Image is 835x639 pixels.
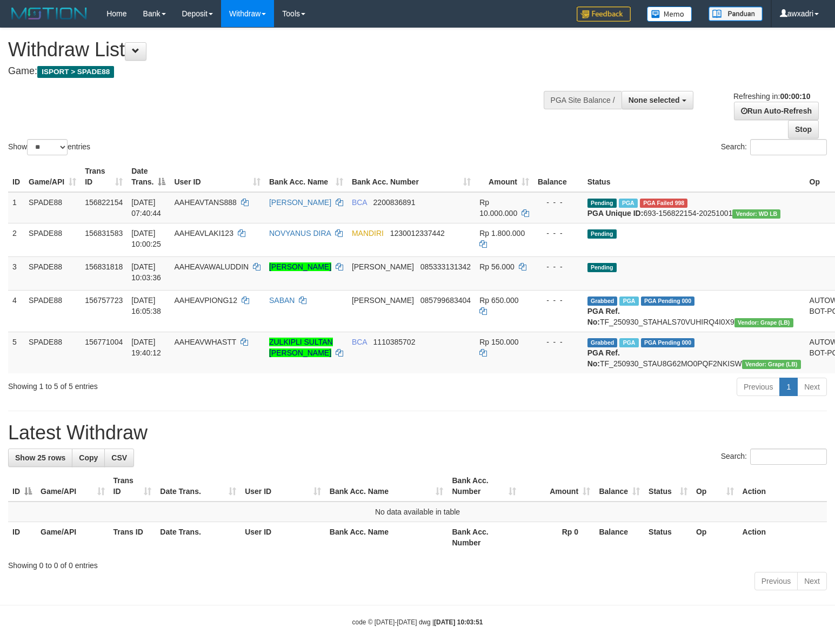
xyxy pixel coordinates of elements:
td: 3 [8,256,24,290]
h1: Withdraw List [8,39,546,61]
span: AAHEAVPIONG12 [174,296,237,305]
a: Previous [737,378,780,396]
span: Copy 1110385702 to clipboard [373,338,416,346]
div: Showing 1 to 5 of 5 entries [8,377,340,392]
div: - - - [538,197,579,208]
td: TF_250930_STAHALS70VUHIRQ4I0X9 [583,290,805,332]
span: [PERSON_NAME] [352,296,414,305]
span: Copy 2200836891 to clipboard [373,198,416,207]
span: Copy 1230012337442 to clipboard [390,229,445,238]
th: Action [738,522,827,553]
th: Bank Acc. Number: activate to sort column ascending [348,161,475,192]
img: panduan.png [709,6,763,21]
th: Bank Acc. Number [447,522,520,553]
td: 693-156822154-20251001 [583,192,805,223]
td: SPADE88 [24,290,81,332]
a: Previous [754,572,798,590]
th: Op: activate to sort column ascending [692,471,738,502]
span: MANDIRI [352,229,384,238]
select: Showentries [27,139,68,155]
th: ID: activate to sort column descending [8,471,36,502]
span: Copy 085333131342 to clipboard [420,262,471,271]
td: SPADE88 [24,256,81,290]
span: 156831583 [85,229,123,238]
th: Amount: activate to sort column ascending [475,161,533,192]
span: PGA Error [640,199,688,208]
a: [PERSON_NAME] [269,262,331,271]
a: 1 [779,378,798,396]
th: ID [8,161,24,192]
span: AAHEAVWHASTT [174,338,236,346]
span: AAHEAVAWALUDDIN [174,262,249,271]
span: [PERSON_NAME] [352,262,414,271]
span: 156771004 [85,338,123,346]
span: None selected [629,96,680,104]
div: - - - [538,261,579,272]
label: Search: [721,139,827,155]
span: PGA Pending [641,297,695,306]
th: Trans ID: activate to sort column ascending [81,161,127,192]
div: - - - [538,295,579,306]
span: [DATE] 07:40:44 [131,198,161,218]
th: Trans ID: activate to sort column ascending [109,471,156,502]
th: ID [8,522,36,553]
span: Vendor URL: https://dashboard.q2checkout.com/secure [734,318,793,327]
span: Vendor URL: https://dashboard.q2checkout.com/secure [742,360,801,369]
span: Rp 10.000.000 [479,198,517,218]
th: Trans ID [109,522,156,553]
span: Rp 650.000 [479,296,518,305]
span: 156831818 [85,262,123,271]
td: SPADE88 [24,223,81,256]
span: [DATE] 19:40:12 [131,338,161,357]
th: Bank Acc. Name [325,522,448,553]
div: PGA Site Balance / [544,91,622,109]
th: Op [692,522,738,553]
span: Show 25 rows [15,453,65,462]
th: Balance [533,161,583,192]
b: PGA Ref. No: [587,307,620,326]
span: Rp 1.800.000 [479,229,525,238]
label: Search: [721,449,827,465]
span: ISPORT > SPADE88 [37,66,114,78]
th: Game/API: activate to sort column ascending [36,471,109,502]
a: ZULKIPLI SULTAN [PERSON_NAME] [269,338,333,357]
td: SPADE88 [24,332,81,373]
a: Copy [72,449,105,467]
span: [DATE] 10:03:36 [131,262,161,282]
a: Stop [788,120,819,139]
th: Balance [594,522,644,553]
span: Pending [587,229,617,239]
span: Grabbed [587,297,618,306]
span: Marked by awxadri [619,338,638,347]
span: CSV [111,453,127,462]
span: 156822154 [85,198,123,207]
a: Next [797,378,827,396]
th: Amount: activate to sort column ascending [520,471,594,502]
img: Feedback.jpg [577,6,631,22]
span: [DATE] 10:00:25 [131,229,161,248]
input: Search: [750,139,827,155]
a: NOVYANUS DIRA [269,229,331,238]
span: Refreshing in: [733,92,810,101]
th: User ID: activate to sort column ascending [170,161,264,192]
small: code © [DATE]-[DATE] dwg | [352,618,483,626]
th: Game/API [36,522,109,553]
th: User ID [241,522,325,553]
span: PGA Pending [641,338,695,347]
span: AAHEAVTANS888 [174,198,236,207]
th: Status [644,522,692,553]
th: Date Trans.: activate to sort column descending [127,161,170,192]
img: Button%20Memo.svg [647,6,692,22]
td: SPADE88 [24,192,81,223]
b: PGA Unique ID: [587,209,644,218]
th: Balance: activate to sort column ascending [594,471,644,502]
div: - - - [538,228,579,239]
th: Rp 0 [520,522,594,553]
span: BCA [352,198,367,207]
div: Showing 0 to 0 of 0 entries [8,556,827,571]
th: Bank Acc. Number: activate to sort column ascending [447,471,520,502]
span: Rp 150.000 [479,338,518,346]
span: Marked by awxwdspade [619,297,638,306]
th: Game/API: activate to sort column ascending [24,161,81,192]
td: TF_250930_STAU8G62MO0PQF2NKISW [583,332,805,373]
